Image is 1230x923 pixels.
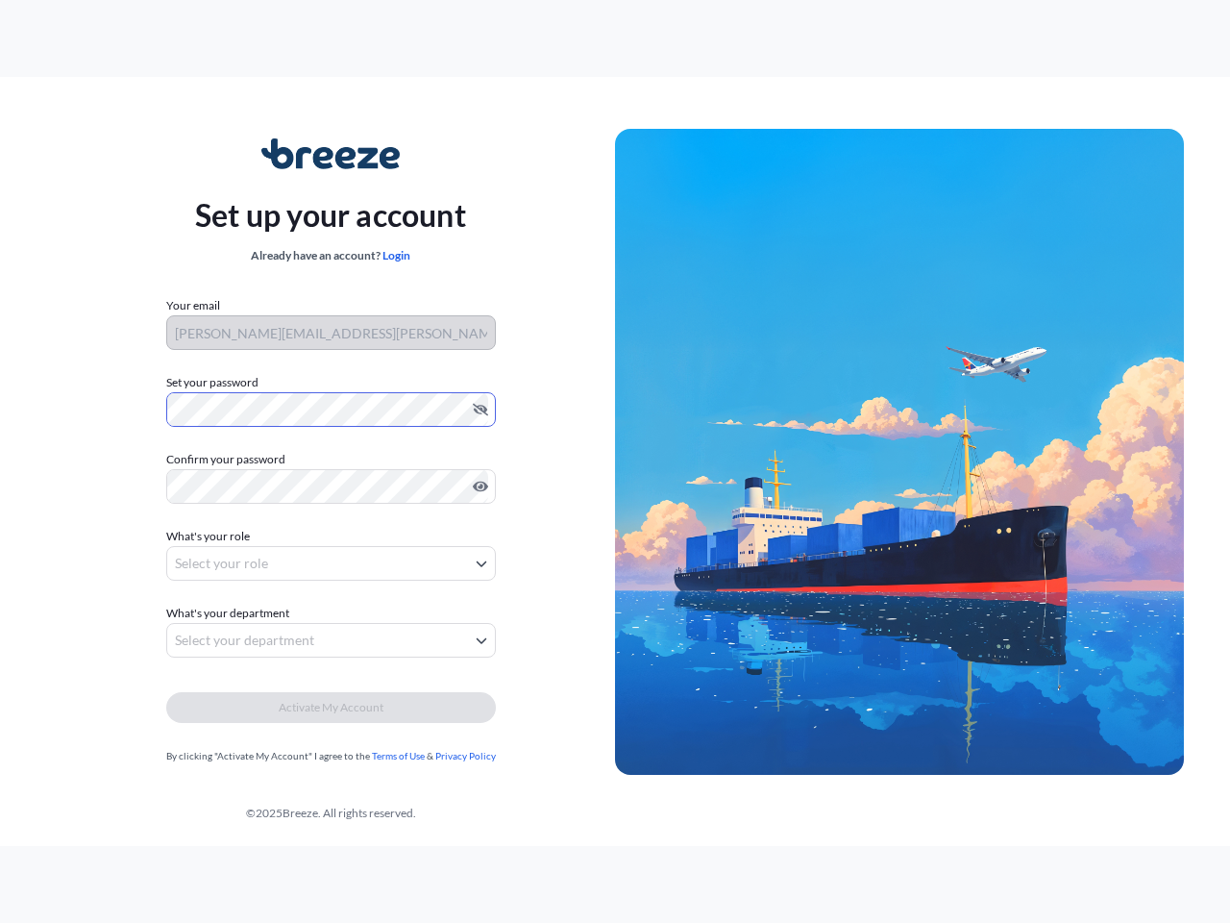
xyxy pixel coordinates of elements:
[46,804,615,823] div: © 2025 Breeze. All rights reserved.
[473,402,488,417] button: Hide password
[195,246,466,265] div: Already have an account?
[382,248,410,262] a: Login
[166,604,289,623] span: What's your department
[166,450,496,469] label: Confirm your password
[473,479,488,494] button: Show password
[166,746,496,765] div: By clicking "Activate My Account" I agree to the &
[166,692,496,723] button: Activate My Account
[166,373,496,392] label: Set your password
[279,698,383,717] span: Activate My Account
[261,138,401,169] img: Breeze
[166,527,250,546] span: What's your role
[372,750,425,761] a: Terms of Use
[615,129,1184,776] img: Ship illustration
[435,750,496,761] a: Privacy Policy
[195,192,466,238] p: Set up your account
[166,546,496,581] button: Select your role
[175,631,314,650] span: Select your department
[166,296,220,315] label: Your email
[166,315,496,350] input: Your email address
[166,623,496,658] button: Select your department
[175,554,268,573] span: Select your role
